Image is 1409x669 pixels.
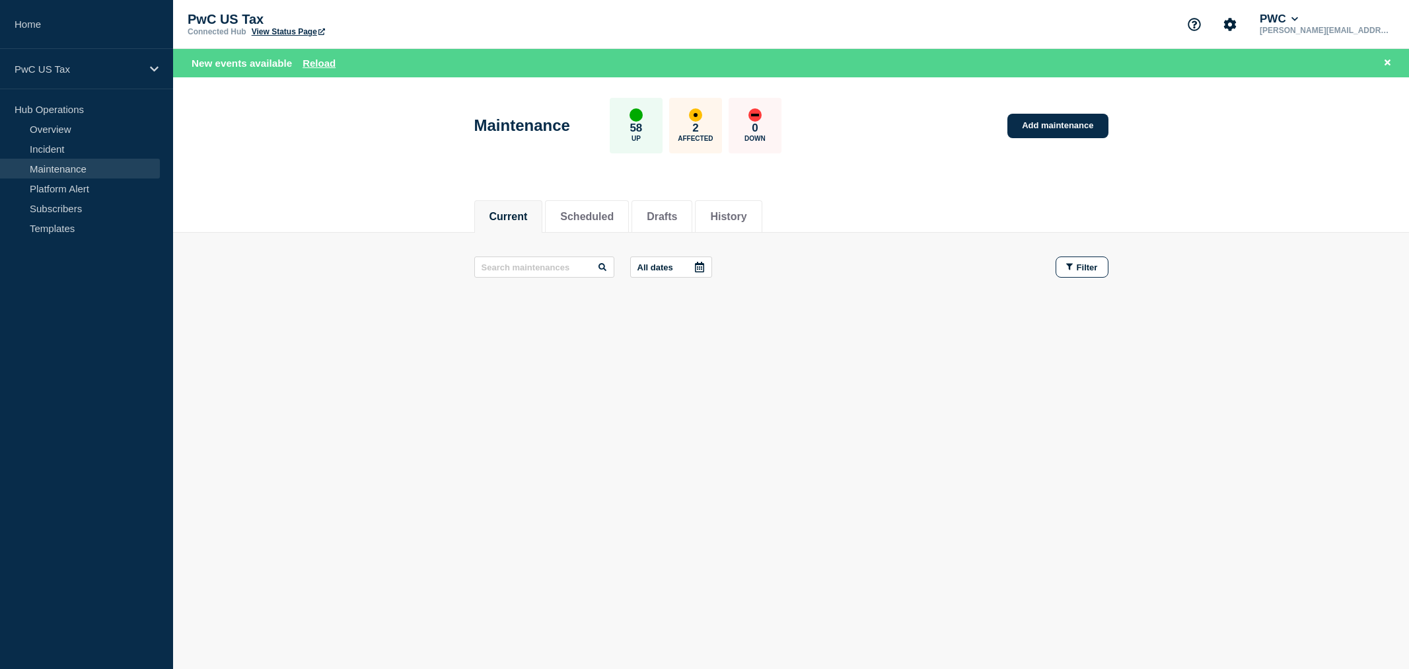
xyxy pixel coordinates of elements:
div: down [748,108,762,122]
p: Down [744,135,766,142]
p: PwC US Tax [15,63,141,75]
p: 2 [692,122,698,135]
span: New events available [192,58,292,69]
input: Search maintenances [474,256,614,278]
a: Add maintenance [1007,114,1108,138]
button: Reload [303,58,336,69]
button: Current [489,211,528,223]
a: View Status Page [252,27,325,36]
p: Up [632,135,641,142]
button: Account settings [1216,11,1244,38]
span: Filter [1077,262,1098,272]
h1: Maintenance [474,116,570,135]
div: affected [689,108,702,122]
p: 58 [630,122,642,135]
p: Connected Hub [188,27,246,36]
p: Affected [678,135,713,142]
button: All dates [630,256,712,278]
p: PwC US Tax [188,12,452,27]
button: Support [1180,11,1208,38]
button: PWC [1257,13,1301,26]
p: 0 [752,122,758,135]
p: [PERSON_NAME][EMAIL_ADDRESS][PERSON_NAME][DOMAIN_NAME] [1257,26,1394,35]
button: History [710,211,746,223]
button: Filter [1056,256,1108,278]
button: Drafts [647,211,677,223]
button: Scheduled [560,211,614,223]
p: All dates [637,262,673,272]
div: up [630,108,643,122]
